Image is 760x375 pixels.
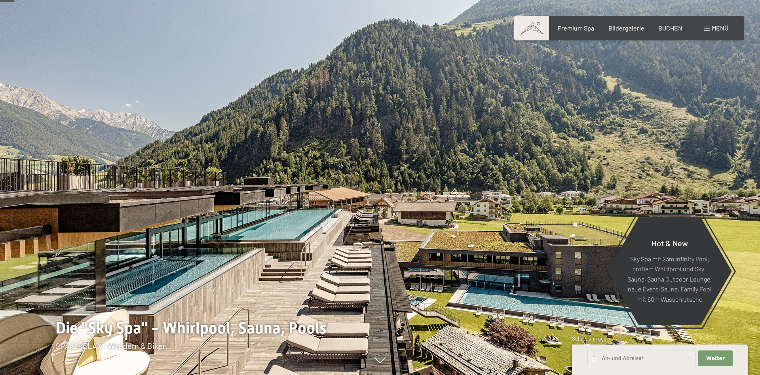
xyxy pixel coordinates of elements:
span: Hot & New [652,238,688,247]
a: Premium Spa [558,24,594,32]
a: BUCHEN [658,24,682,32]
span: Schnellanfrage [572,335,606,342]
button: Weiter [698,350,732,367]
span: Menü [712,24,728,32]
a: Hot & New Sky Spa mit 23m Infinity Pool, großem Whirlpool und Sky-Sauna, Sauna Outdoor Lounge, ne... [607,217,732,326]
a: Bildergalerie [608,24,644,32]
span: Weiter [706,355,725,362]
p: Sky Spa mit 23m Infinity Pool, großem Whirlpool und Sky-Sauna, Sauna Outdoor Lounge, neue Event-S... [627,253,712,304]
